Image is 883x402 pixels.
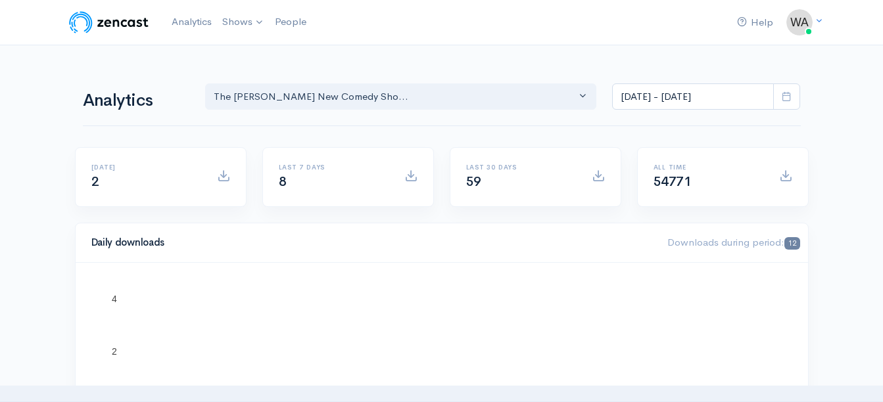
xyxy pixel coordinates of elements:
a: People [270,8,312,36]
input: analytics date range selector [612,83,774,110]
span: 54771 [654,173,692,190]
span: 2 [91,173,99,190]
button: The Shelia New Comedy Sho... [205,83,597,110]
text: 2 [112,346,117,357]
img: ZenCast Logo [67,9,151,35]
a: Analytics [166,8,217,36]
a: Shows [217,8,270,37]
a: Help [732,9,778,37]
span: Downloads during period: [667,236,799,248]
span: 8 [279,173,287,190]
h6: [DATE] [91,164,201,171]
h6: All time [654,164,763,171]
div: The [PERSON_NAME] New Comedy Sho... [214,89,577,104]
img: ... [786,9,813,35]
h6: Last 30 days [466,164,576,171]
text: 4 [112,294,117,304]
span: 12 [784,237,799,250]
h4: Daily downloads [91,237,652,248]
h1: Analytics [83,91,189,110]
span: 59 [466,173,481,190]
h6: Last 7 days [279,164,389,171]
